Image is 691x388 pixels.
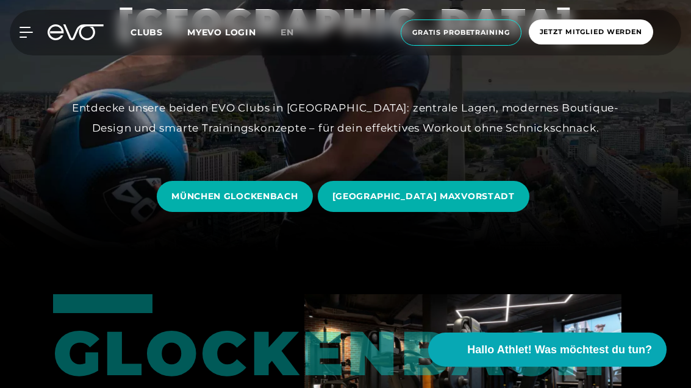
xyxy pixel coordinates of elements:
button: Hallo Athlet! Was möchtest du tun? [428,333,667,367]
span: MÜNCHEN GLOCKENBACH [171,190,298,203]
span: Clubs [131,27,163,38]
span: [GEOGRAPHIC_DATA] MAXVORSTADT [332,190,515,203]
div: Glockenbach [53,294,127,384]
a: en [281,26,309,40]
span: en [281,27,294,38]
a: [GEOGRAPHIC_DATA] MAXVORSTADT [318,172,534,221]
span: Hallo Athlet! Was möchtest du tun? [467,342,652,358]
a: MYEVO LOGIN [187,27,256,38]
a: MÜNCHEN GLOCKENBACH [157,172,317,221]
span: Gratis Probetraining [412,27,510,38]
a: Jetzt Mitglied werden [525,19,657,46]
div: Entdecke unsere beiden EVO Clubs in [GEOGRAPHIC_DATA]: zentrale Lagen, modernes Boutique-Design u... [71,98,620,138]
a: Clubs [131,26,187,38]
a: Gratis Probetraining [397,19,525,46]
span: Jetzt Mitglied werden [540,27,642,37]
